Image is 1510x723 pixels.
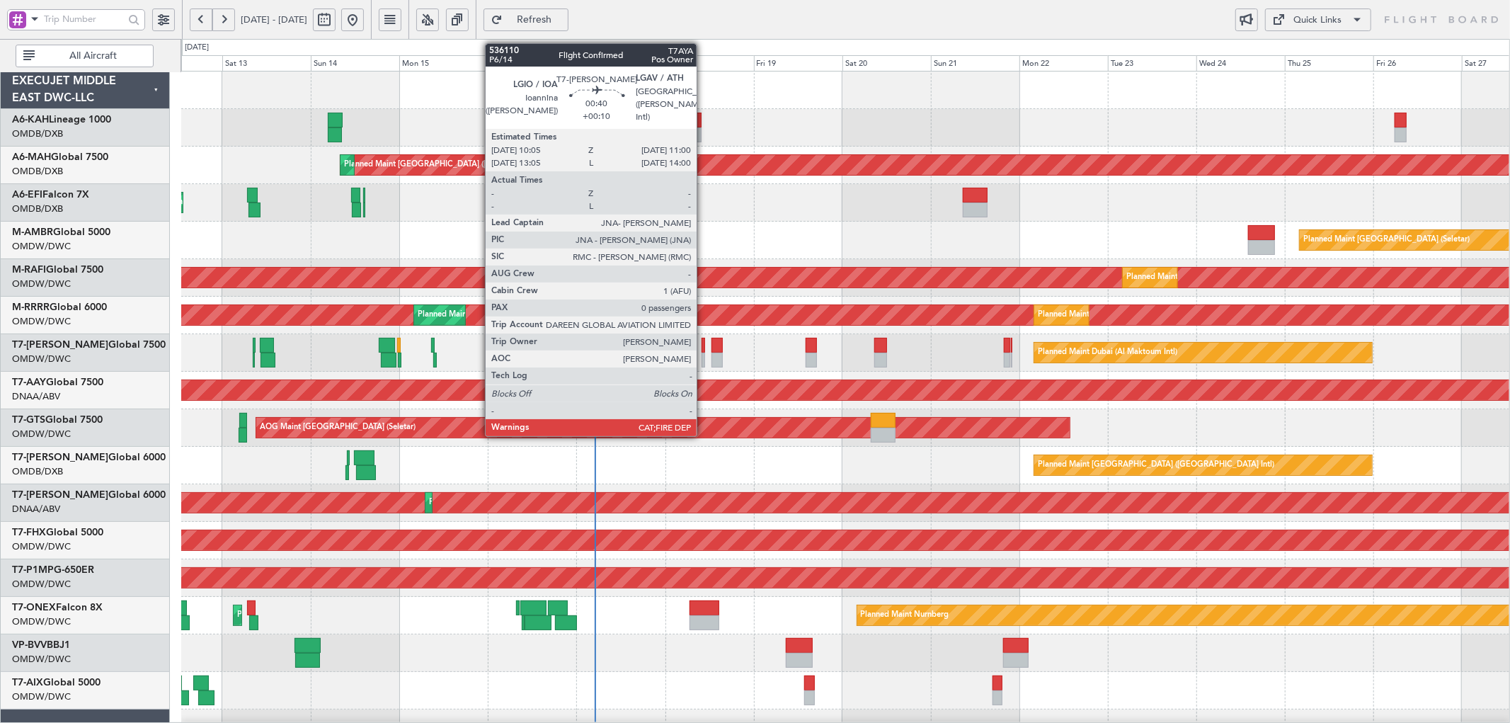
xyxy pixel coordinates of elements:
a: T7-GTSGlobal 7500 [12,415,103,425]
div: Planned Maint Dubai (Al Maktoum Intl) [1126,267,1266,288]
span: M-RAFI [12,265,46,275]
div: Planned Maint Dubai (Al Maktoum Intl) [429,492,568,513]
a: OMDW/DWC [12,690,71,703]
a: DNAA/ABV [12,390,60,403]
a: T7-ONEXFalcon 8X [12,603,103,613]
button: All Aircraft [16,45,154,67]
span: A6-EFI [12,190,42,200]
div: Wed 24 [1196,55,1285,72]
span: T7-ONEX [12,603,56,613]
div: Planned Maint Dubai (Al Maktoum Intl) [1038,304,1177,326]
div: Planned Maint Dubai (Al Maktoum Intl) [237,605,377,626]
a: OMDW/DWC [12,353,71,365]
div: Fri 26 [1373,55,1462,72]
div: Mon 15 [399,55,488,72]
a: T7-[PERSON_NAME]Global 6000 [12,490,166,500]
a: T7-[PERSON_NAME]Global 6000 [12,452,166,462]
a: OMDW/DWC [12,578,71,591]
a: OMDB/DXB [12,165,63,178]
div: Planned Maint Dubai (Al Maktoum Intl) [418,304,557,326]
div: Sun 14 [311,55,399,72]
a: M-RAFIGlobal 7500 [12,265,103,275]
span: A6-MAH [12,152,51,162]
div: Quick Links [1294,13,1342,28]
div: Planned Maint [GEOGRAPHIC_DATA] ([GEOGRAPHIC_DATA] Intl) [344,154,580,176]
span: T7-AAY [12,377,46,387]
a: A6-EFIFalcon 7X [12,190,89,200]
span: [DATE] - [DATE] [241,13,307,26]
input: Trip Number [44,8,124,30]
a: OMDB/DXB [12,127,63,140]
div: Tue 23 [1108,55,1196,72]
span: T7-[PERSON_NAME] [12,340,108,350]
div: Planned Maint Dubai (Al Maktoum Intl) [1038,342,1177,363]
span: M-AMBR [12,227,53,237]
div: Planned Maint [GEOGRAPHIC_DATA] ([GEOGRAPHIC_DATA] Intl) [1038,455,1274,476]
button: Refresh [484,8,568,31]
div: Planned Maint Dubai (Al Maktoum Intl) [503,267,642,288]
span: T7-GTS [12,415,45,425]
a: T7-[PERSON_NAME]Global 7500 [12,340,166,350]
a: T7-P1MPG-650ER [12,565,94,575]
button: Quick Links [1265,8,1371,31]
div: Sat 13 [222,55,311,72]
div: Sun 21 [931,55,1019,72]
span: M-RRRR [12,302,50,312]
a: OMDW/DWC [12,615,71,628]
a: A6-KAHLineage 1000 [12,115,111,125]
div: Sat 20 [842,55,931,72]
div: [DATE] [185,42,209,54]
div: Planned Maint Dubai (Al Maktoum Intl) [506,117,646,138]
div: Thu 18 [665,55,754,72]
a: M-RRRRGlobal 6000 [12,302,107,312]
div: Thu 25 [1285,55,1373,72]
a: OMDW/DWC [12,278,71,290]
span: T7-AIX [12,678,43,688]
a: OMDW/DWC [12,428,71,440]
span: T7-[PERSON_NAME] [12,490,108,500]
a: OMDW/DWC [12,653,71,666]
div: Planned Maint Nurnberg [861,605,949,626]
a: OMDB/DXB [12,203,63,215]
div: Planned Maint [GEOGRAPHIC_DATA] (Seletar) [1303,229,1470,251]
div: AOG Maint [GEOGRAPHIC_DATA] (Seletar) [260,417,416,438]
a: T7-FHXGlobal 5000 [12,528,103,537]
a: OMDW/DWC [12,240,71,253]
a: VP-BVVBBJ1 [12,640,70,650]
span: Refresh [505,15,564,25]
a: M-AMBRGlobal 5000 [12,227,110,237]
div: Tue 16 [488,55,576,72]
span: T7-FHX [12,528,46,537]
a: A6-MAHGlobal 7500 [12,152,108,162]
span: T7-[PERSON_NAME] [12,452,108,462]
span: T7-P1MP [12,565,54,575]
div: Mon 22 [1019,55,1108,72]
span: A6-KAH [12,115,49,125]
span: All Aircraft [38,51,149,61]
span: VP-BVV [12,640,47,650]
a: T7-AIXGlobal 5000 [12,678,101,688]
a: OMDB/DXB [12,465,63,478]
a: DNAA/ABV [12,503,60,516]
a: T7-AAYGlobal 7500 [12,377,103,387]
div: Wed 17 [576,55,665,72]
a: OMDW/DWC [12,540,71,553]
div: Fri 19 [754,55,842,72]
a: OMDW/DWC [12,315,71,328]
